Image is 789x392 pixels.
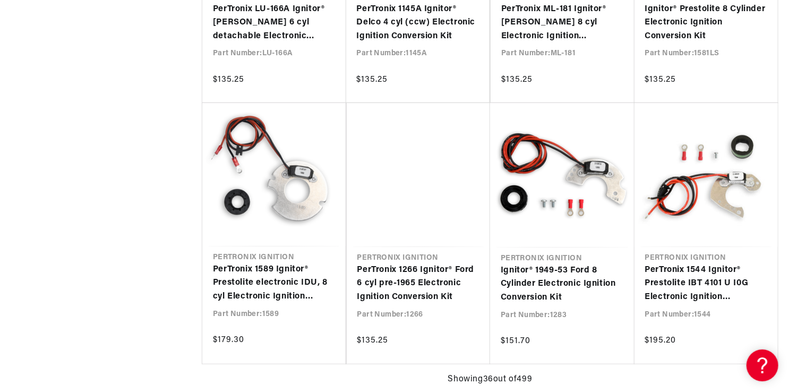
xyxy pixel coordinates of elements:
[645,3,768,44] a: Ignitor® Prestolite 8 Cylinder Electronic Ignition Conversion Kit
[357,263,480,304] a: PerTronix 1266 Ignitor® Ford 6 cyl pre-1965 Electronic Ignition Conversion Kit
[501,3,624,44] a: PerTronix ML-181 Ignitor® [PERSON_NAME] 8 cyl Electronic Ignition Conversion Kit
[213,3,336,44] a: PerTronix LU-166A Ignitor® [PERSON_NAME] 6 cyl detachable Electronic Ignition Conversion Kit
[501,264,624,305] a: Ignitor® 1949-53 Ford 8 Cylinder Electronic Ignition Conversion Kit
[448,373,533,387] span: Showing 36 out of 499
[213,263,335,304] a: PerTronix 1589 Ignitor® Prestolite electronic IDU, 8 cyl Electronic Ignition Conversion Kit
[357,3,479,44] a: PerTronix 1145A Ignitor® Delco 4 cyl (ccw) Electronic Ignition Conversion Kit
[645,263,768,304] a: PerTronix 1544 Ignitor® Prestolite IBT 4101 U I0G Electronic Ignition Conversion Kit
